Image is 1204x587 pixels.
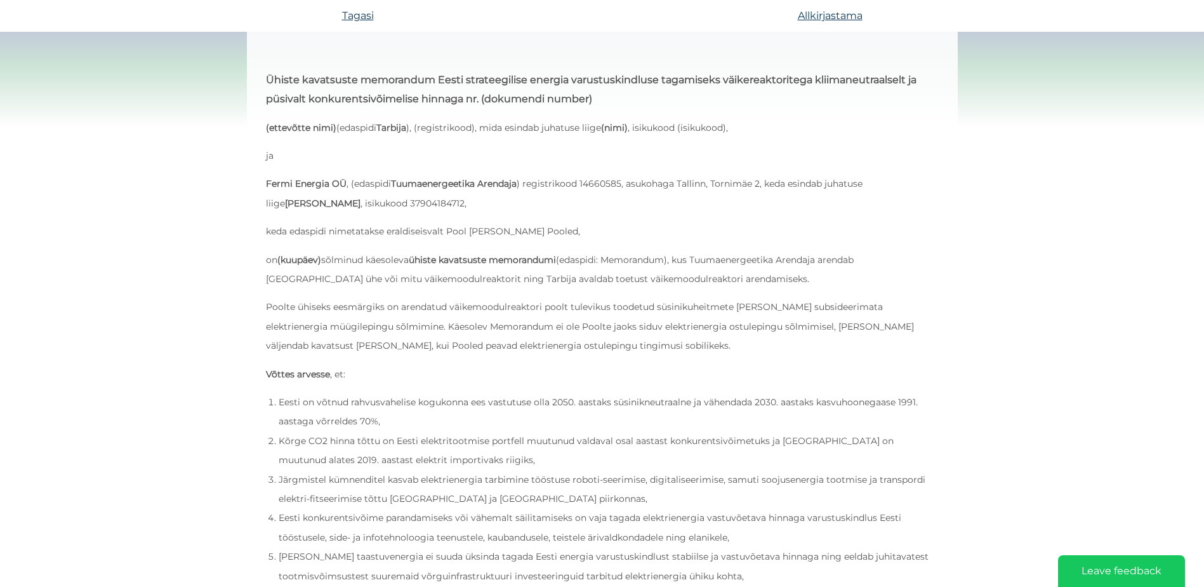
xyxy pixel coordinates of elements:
li: Eesti konkurentsivõime parandamiseks või vähemalt säilitamiseks on vaja tagada elektrienergia vas... [279,508,939,547]
li: [PERSON_NAME] taastuvenergia ei suuda üksinda tagada Eesti energia varustuskindlust stabiilse ja ... [279,547,939,586]
b: [PERSON_NAME] [285,198,361,209]
p: Poolte ühiseks eesmärgiks on arendatud väikemoodulreaktori poolt tulevikus toodetud süsinikuheitm... [266,297,939,355]
a: Tagasi [342,6,374,25]
b: Võttes arvesse [266,368,330,380]
b: Tuumaenergeetika Arendaja [391,178,517,189]
b: (kuupäev) [277,254,321,266]
li: Eesti on võtnud rahvusvahelise kogukonna ees vastutuse olla 2050. aastaks süsinikneutraalne ja vä... [279,393,939,431]
b: ühiste kavatsuste memorandumi [409,254,556,266]
p: , et: [266,365,939,384]
b: Tarbija [376,122,406,133]
b: Fermi Energia OÜ [266,178,347,189]
li: Kõrge CO2 hinna tõttu on Eesti elektritootmise portfell muutunud valdaval osal aastast konkurents... [279,431,939,470]
li: Järgmistel kümnenditel kasvab elektrienergia tarbimine tööstuse roboti-seerimise, digitaliseerimi... [279,470,939,509]
p: , (edaspidi ) registrikood 14660585, asukohaga Tallinn, Tornimäe 2, keda esindab juhatuse liige ,... [266,174,939,213]
p: (edaspidi ), (registrikood), mida esindab juhatuse liige , isikukood (isikukood), [266,118,939,137]
p: keda edaspidi nimetatakse eraldiseisvalt Pool [PERSON_NAME] Pooled, [266,222,939,241]
p: ja [266,146,939,165]
b: (nimi) [601,122,628,133]
b: (ettevõtte nimi) [266,122,336,133]
span: Leave feedback [1082,565,1161,577]
p: on sõlminud käesoleva (edaspidi: Memorandum), kus Tuumaenergeetika Arendaja arendab [GEOGRAPHIC_D... [266,250,939,289]
a: Allkirjastama [798,6,863,25]
h1: Ühiste kavatsuste memorandum Eesti strateegilise energia varustuskindluse tagamiseks väikereaktor... [266,71,939,109]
